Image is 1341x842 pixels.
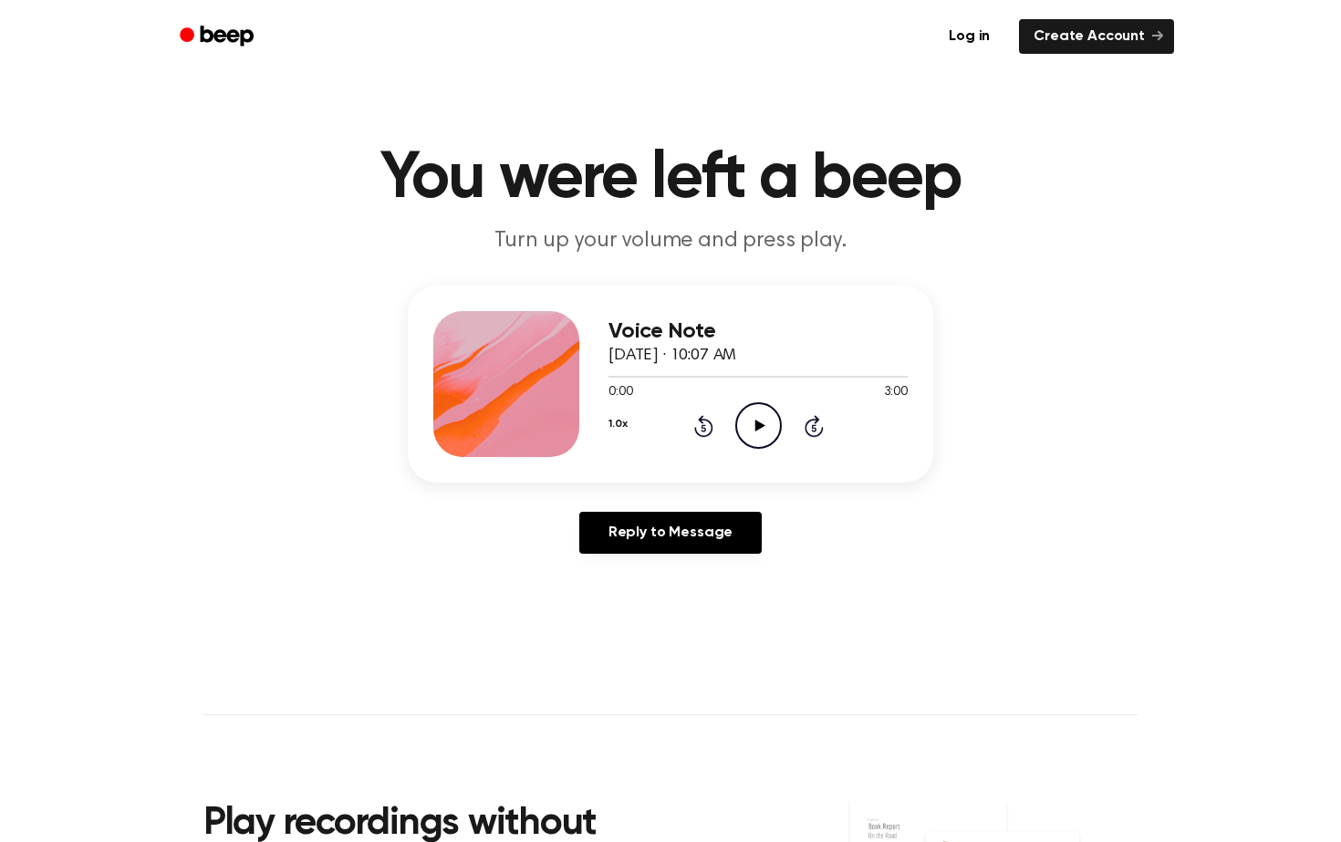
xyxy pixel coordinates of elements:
[608,383,632,402] span: 0:00
[167,19,270,55] a: Beep
[930,16,1008,57] a: Log in
[608,348,736,364] span: [DATE] · 10:07 AM
[1019,19,1174,54] a: Create Account
[320,226,1021,256] p: Turn up your volume and press play.
[884,383,908,402] span: 3:00
[608,409,627,440] button: 1.0x
[579,512,762,554] a: Reply to Message
[203,146,1138,212] h1: You were left a beep
[608,319,908,344] h3: Voice Note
